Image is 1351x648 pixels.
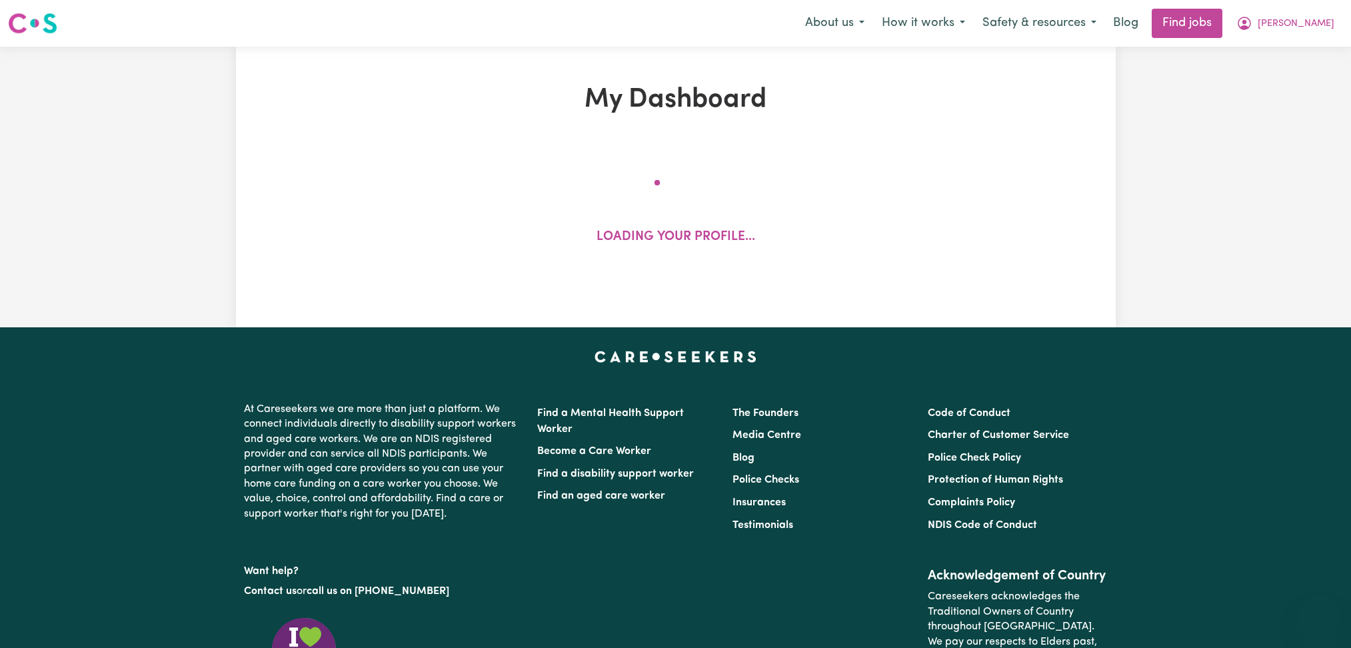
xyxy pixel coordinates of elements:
a: Media Centre [732,430,801,441]
h2: Acknowledgement of Country [928,568,1107,584]
p: or [244,579,521,604]
button: About us [796,9,873,37]
a: Find an aged care worker [537,491,665,501]
a: Police Checks [732,475,799,485]
a: Blog [1105,9,1146,38]
a: Protection of Human Rights [928,475,1063,485]
p: At Careseekers we are more than just a platform. We connect individuals directly to disability su... [244,397,521,527]
a: Testimonials [732,520,793,531]
a: Become a Care Worker [537,446,651,457]
p: Want help? [244,559,521,579]
a: call us on [PHONE_NUMBER] [307,586,449,597]
a: Police Check Policy [928,453,1021,463]
a: Blog [732,453,754,463]
h1: My Dashboard [391,84,961,116]
a: Code of Conduct [928,408,1010,419]
a: Insurances [732,497,786,508]
a: Careseekers home page [595,351,756,362]
img: Careseekers logo [8,11,57,35]
a: Find jobs [1152,9,1222,38]
button: Safety & resources [974,9,1105,37]
a: Careseekers logo [8,8,57,39]
a: Find a disability support worker [537,469,694,479]
a: Find a Mental Health Support Worker [537,408,684,435]
button: How it works [873,9,974,37]
a: Complaints Policy [928,497,1015,508]
iframe: Button to launch messaging window [1298,595,1340,637]
a: Charter of Customer Service [928,430,1069,441]
span: [PERSON_NAME] [1258,17,1334,31]
a: NDIS Code of Conduct [928,520,1037,531]
a: The Founders [732,408,798,419]
a: Contact us [244,586,297,597]
p: Loading your profile... [597,228,755,247]
button: My Account [1228,9,1343,37]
